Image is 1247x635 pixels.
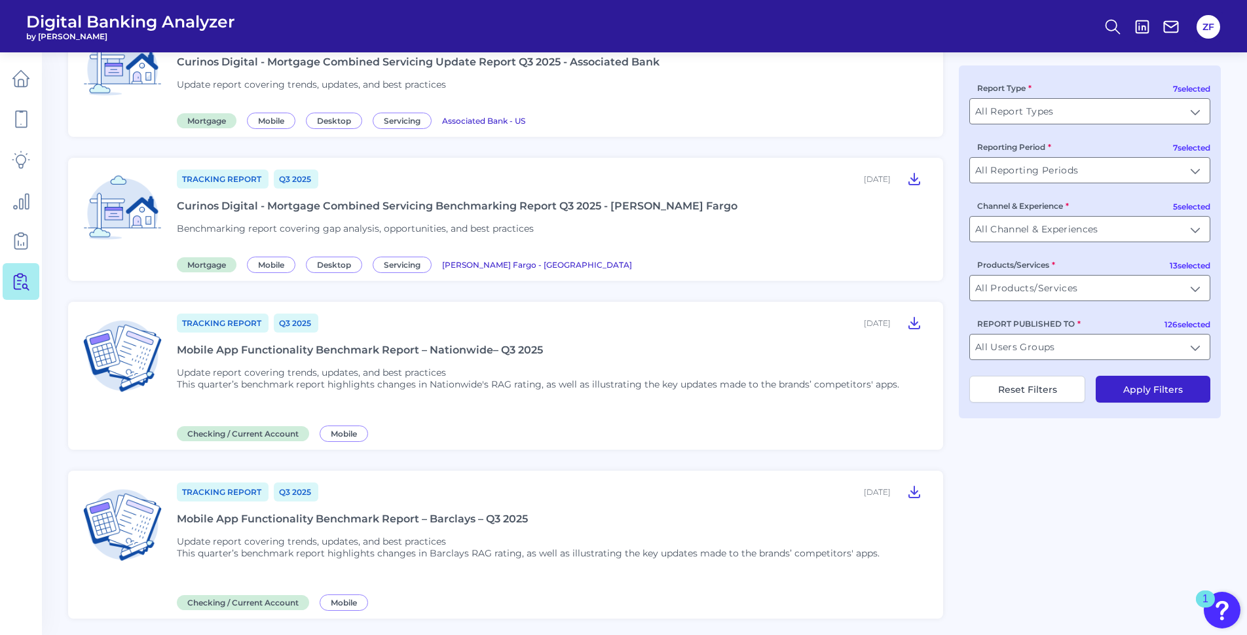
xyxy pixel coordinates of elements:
[320,426,368,442] span: Mobile
[1204,592,1240,628] button: Open Resource Center, 1 new notification
[177,344,543,356] div: Mobile App Functionality Benchmark Report – Nationwide– Q3 2025
[977,83,1032,93] label: Report Type
[306,114,367,126] a: Desktop
[177,79,446,90] span: Update report covering trends, updates, and best practices
[177,200,737,212] div: Curinos Digital - Mortgage Combined Servicing Benchmarking Report Q3 2025 - [PERSON_NAME] Fargo
[864,174,891,184] div: [DATE]
[177,482,269,501] a: Tracking Report
[320,596,373,608] a: Mobile
[864,487,891,497] div: [DATE]
[373,113,432,129] span: Servicing
[177,367,446,378] span: Update report covering trends, updates, and best practices
[442,260,632,270] span: [PERSON_NAME] Fargo - [GEOGRAPHIC_DATA]
[177,223,534,234] span: Benchmarking report covering gap analysis, opportunities, and best practices
[442,114,525,126] a: Associated Bank - US
[1202,599,1208,616] div: 1
[79,312,166,400] img: Checking / Current Account
[177,378,899,390] p: This quarter’s benchmark report highlights changes in Nationwide's RAG rating, as well as illustr...
[977,201,1069,211] label: Channel & Experience
[864,318,891,328] div: [DATE]
[177,595,309,610] span: Checking / Current Account
[320,594,368,611] span: Mobile
[177,535,446,547] span: Update report covering trends, updates, and best practices
[274,170,318,189] a: Q3 2025
[177,314,269,333] a: Tracking Report
[177,547,880,559] p: This quarter’s benchmark report highlights changes in Barclays RAG rating, as well as illustratin...
[977,319,1081,329] label: REPORT PUBLISHED TO
[177,56,660,68] div: Curinos Digital - Mortgage Combined Servicing Update Report Q3 2025 - Associated Bank
[1197,15,1220,39] button: ZF
[177,114,242,126] a: Mortgage
[320,427,373,439] a: Mobile
[274,482,318,501] a: Q3 2025
[26,31,235,41] span: by [PERSON_NAME]
[247,114,301,126] a: Mobile
[177,426,309,441] span: Checking / Current Account
[247,113,295,129] span: Mobile
[306,113,362,129] span: Desktop
[977,260,1055,270] label: Products/Services
[177,513,528,525] div: Mobile App Functionality Benchmark Report – Barclays – Q3 2025
[977,142,1051,152] label: Reporting Period
[901,168,927,189] button: Curinos Digital - Mortgage Combined Servicing Benchmarking Report Q3 2025 - Wells Fargo
[373,257,432,273] span: Servicing
[177,113,236,128] span: Mortgage
[177,596,314,608] a: Checking / Current Account
[247,257,295,273] span: Mobile
[177,258,242,270] a: Mortgage
[177,170,269,189] a: Tracking Report
[177,257,236,272] span: Mortgage
[442,258,632,270] a: [PERSON_NAME] Fargo - [GEOGRAPHIC_DATA]
[79,481,166,569] img: Checking / Current Account
[969,376,1085,403] button: Reset Filters
[177,427,314,439] a: Checking / Current Account
[26,12,235,31] span: Digital Banking Analyzer
[306,257,362,273] span: Desktop
[274,314,318,333] a: Q3 2025
[373,258,437,270] a: Servicing
[247,258,301,270] a: Mobile
[373,114,437,126] a: Servicing
[79,168,166,256] img: Mortgage
[1096,376,1210,403] button: Apply Filters
[79,24,166,112] img: Mortgage
[442,116,525,126] span: Associated Bank - US
[306,258,367,270] a: Desktop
